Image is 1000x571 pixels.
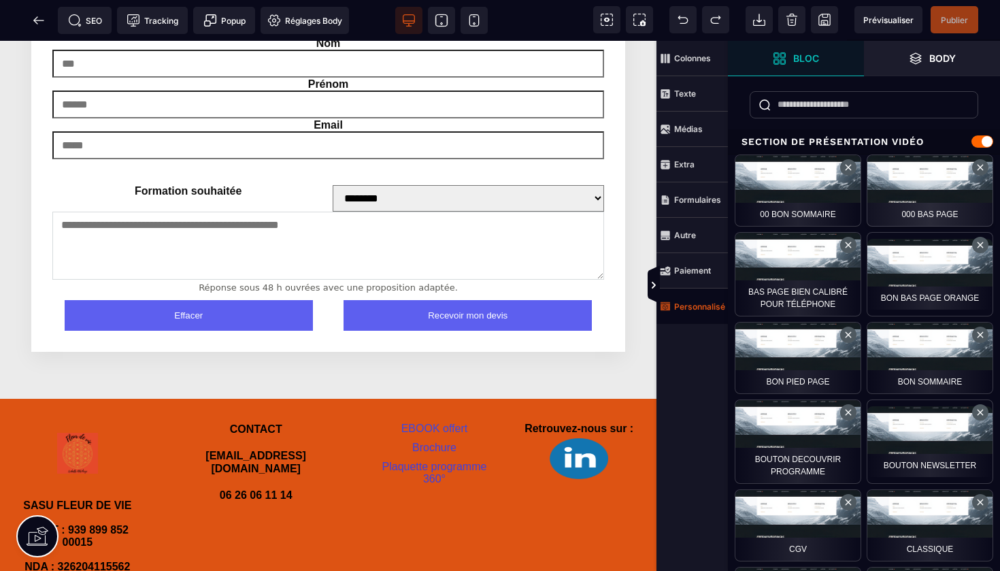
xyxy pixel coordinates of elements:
strong: Colonnes [674,53,711,63]
span: Formulaires [656,182,728,218]
strong: Extra [674,159,695,169]
div: BON PIED PAGE [735,322,861,394]
a: Brochure [412,401,456,412]
b: CONTACT [EMAIL_ADDRESS][DOMAIN_NAME] 06 26 06 11 14 [205,382,306,459]
span: Publier [941,15,968,25]
p: Réponse sous 48 h ouvrées avec une proposition adaptée. [52,242,604,252]
span: Voir bureau [395,7,422,34]
span: Créer une alerte modale [193,7,255,34]
label: Prénom [308,37,349,49]
span: Autre [656,218,728,253]
span: Colonnes [656,41,728,76]
span: Tracking [127,14,178,27]
a: Plaquette programme 360° [382,420,490,444]
strong: Texte [674,88,696,99]
span: Popup [203,14,246,27]
div: BOUTON DECOUVRIR PROGRAMME [735,399,861,484]
strong: Body [929,53,956,63]
div: Section de présentation vidéo [728,129,1000,154]
span: Capture d'écran [626,6,653,33]
div: 00 bon sommaire [735,154,861,227]
div: 000 bas page [867,154,993,227]
span: Afficher les vues [728,265,741,306]
span: Prévisualiser [863,15,914,25]
span: Paiement [656,253,728,289]
span: Voir les composants [593,6,620,33]
div: bouton newsletter [867,399,993,484]
span: Code de suivi [117,7,188,34]
strong: Formulaires [674,195,721,205]
span: Enregistrer le contenu [931,6,978,33]
img: 1a59c7fc07b2df508e9f9470b57f58b2_Design_sans_titre_(2).png [550,397,608,438]
span: Texte [656,76,728,112]
div: Bon sommaire [867,322,993,394]
span: Retour [25,7,52,34]
label: Formation souhaitée [52,144,324,171]
label: Email [314,78,343,90]
span: Importer [746,6,773,33]
div: bas page bien calibré pour téléphone [735,232,861,316]
strong: Personnalisé [674,301,725,312]
span: Nettoyage [778,6,805,33]
span: Aperçu [854,6,922,33]
span: Voir mobile [461,7,488,34]
b: Retrouvez-nous sur : [524,382,633,393]
div: CGV [735,489,861,561]
span: Défaire [669,6,697,33]
span: Métadata SEO [58,7,112,34]
span: Médias [656,112,728,147]
a: EBOOK offert [401,382,468,393]
div: bon bas page orange [867,232,993,316]
span: SEO [68,14,102,27]
strong: Autre [674,230,696,240]
span: Rétablir [702,6,729,33]
span: Extra [656,147,728,182]
button: Effacer [65,259,313,290]
span: Favicon [261,7,349,34]
span: Personnalisé [656,289,728,324]
b: SASU FLEUR DE VIE [23,459,131,470]
span: Réglages Body [267,14,342,27]
div: classique [867,489,993,561]
span: Ouvrir les calques [864,41,1000,76]
strong: Médias [674,124,703,134]
span: Enregistrer [811,6,838,33]
span: Voir tablette [428,7,455,34]
strong: Bloc [793,53,819,63]
button: Recevoir mon devis [344,259,592,290]
strong: Paiement [674,265,711,276]
span: Ouvrir les blocs [728,41,864,76]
